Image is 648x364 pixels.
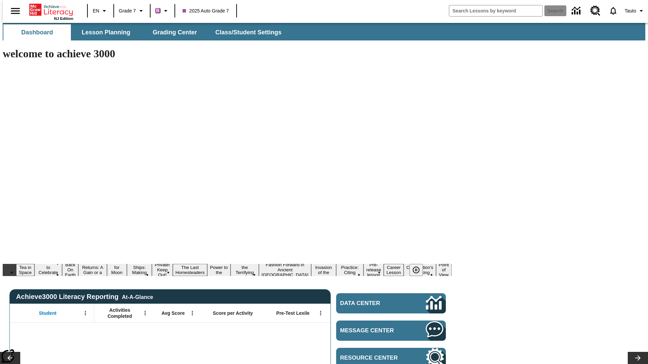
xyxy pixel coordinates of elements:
[5,1,25,21] button: Open side menu
[336,321,446,341] a: Message Center
[340,300,403,307] span: Data Center
[3,48,452,60] h1: welcome to achieve 3000
[363,261,384,278] button: Slide 14 Pre-release lesson
[156,6,160,15] span: B
[187,308,197,318] button: Open Menu
[183,7,229,14] span: 2025 Auto Grade 7
[336,259,364,281] button: Slide 13 Mixed Practice: Citing Evidence
[311,259,336,281] button: Slide 12 The Invasion of the Free CD
[340,327,406,334] span: Message Center
[141,24,209,40] button: Grading Center
[62,261,78,278] button: Slide 3 Back On Earth
[409,264,430,276] div: Pause
[3,23,645,40] div: SubNavbar
[568,2,586,20] a: Data Center
[622,5,648,17] button: Profile/Settings
[16,264,34,276] button: Slide 1 Tea in Space
[153,29,197,36] span: Grading Center
[586,2,604,20] a: Resource Center, Will open in new tab
[39,310,56,316] span: Student
[316,308,326,318] button: Open Menu
[29,2,73,21] div: Home
[207,259,231,281] button: Slide 9 Solar Power to the People
[80,308,90,318] button: Open Menu
[628,352,648,364] button: Lesson carousel, Next
[127,259,152,281] button: Slide 6 Cruise Ships: Making Waves
[93,7,99,14] span: EN
[78,259,107,281] button: Slide 4 Free Returns: A Gain or a Drain?
[404,259,436,281] button: Slide 16 The Constitution's Balancing Act
[119,7,136,14] span: Grade 7
[161,310,185,316] span: Avg Score
[82,29,130,36] span: Lesson Planning
[152,261,172,278] button: Slide 7 Private! Keep Out!
[409,264,423,276] button: Pause
[3,24,288,40] div: SubNavbar
[210,24,287,40] button: Class/Student Settings
[213,310,253,316] span: Score per Activity
[107,259,127,281] button: Slide 5 Time for Moon Rules?
[21,29,53,36] span: Dashboard
[215,29,281,36] span: Class/Student Settings
[122,293,153,300] div: At-A-Glance
[34,259,62,281] button: Slide 2 Get Ready to Celebrate Juneteenth!
[449,5,542,16] input: search field
[173,264,208,276] button: Slide 8 The Last Homesteaders
[3,24,71,40] button: Dashboard
[153,5,172,17] button: Boost Class color is purple. Change class color
[116,5,148,17] button: Grade: Grade 7, Select a grade
[98,307,142,319] span: Activities Completed
[29,3,73,17] a: Home
[54,17,73,21] span: NJ Edition
[90,5,111,17] button: Language: EN, Select a language
[625,7,636,14] span: Tauto
[231,259,259,281] button: Slide 10 Attack of the Terrifying Tomatoes
[384,264,404,276] button: Slide 15 Career Lesson
[436,261,452,278] button: Slide 17 Point of View
[340,355,406,361] span: Resource Center
[276,310,310,316] span: Pre-Test Lexile
[259,261,311,278] button: Slide 11 Fashion Forward in Ancient Rome
[604,2,622,20] a: Notifications
[140,308,150,318] button: Open Menu
[336,293,446,313] a: Data Center
[16,293,153,301] span: Achieve3000 Literacy Reporting
[72,24,140,40] button: Lesson Planning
